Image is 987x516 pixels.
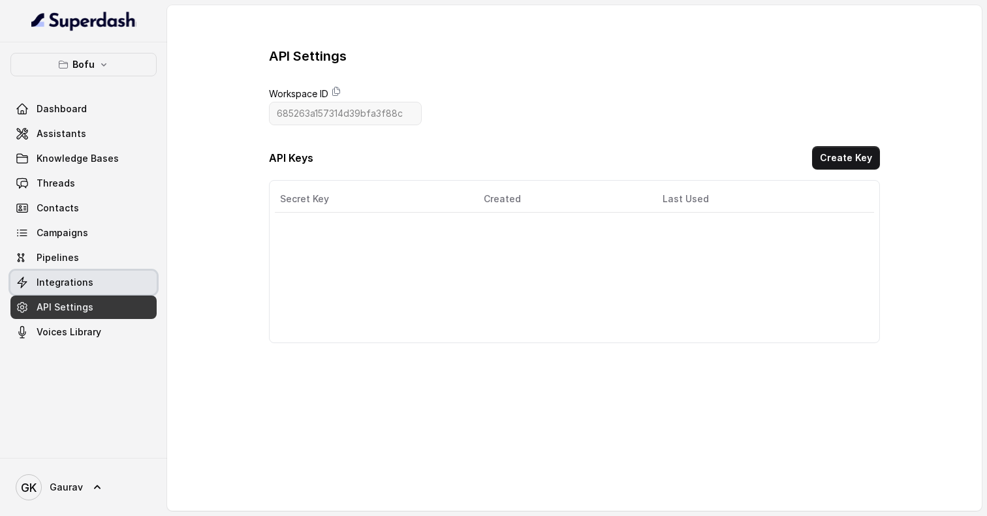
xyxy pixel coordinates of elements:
[10,271,157,294] a: Integrations
[10,147,157,170] a: Knowledge Bases
[275,186,473,213] th: Secret Key
[473,186,651,213] th: Created
[50,481,83,494] span: Gaurav
[37,127,86,140] span: Assistants
[10,97,157,121] a: Dashboard
[269,86,328,102] label: Workspace ID
[31,10,136,31] img: light.svg
[269,47,347,65] h3: API Settings
[269,150,313,166] h3: API Keys
[10,320,157,344] a: Voices Library
[10,469,157,506] a: Gaurav
[10,296,157,319] a: API Settings
[10,53,157,76] button: Bofu
[10,196,157,220] a: Contacts
[652,186,858,213] th: Last Used
[10,221,157,245] a: Campaigns
[812,146,880,170] button: Create Key
[37,102,87,115] span: Dashboard
[21,481,37,494] text: GK
[10,246,157,269] a: Pipelines
[37,152,119,165] span: Knowledge Bases
[37,276,93,289] span: Integrations
[10,172,157,195] a: Threads
[37,326,101,339] span: Voices Library
[37,202,79,215] span: Contacts
[37,177,75,190] span: Threads
[37,226,88,239] span: Campaigns
[37,251,79,264] span: Pipelines
[72,57,95,72] p: Bofu
[10,122,157,145] a: Assistants
[37,301,93,314] span: API Settings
